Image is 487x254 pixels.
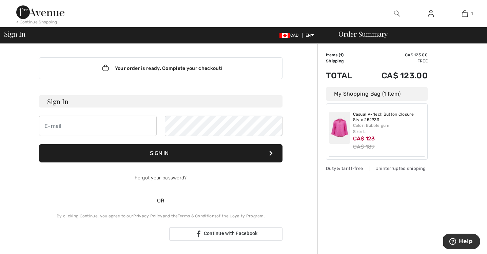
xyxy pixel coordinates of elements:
[353,122,425,135] div: Color: Bubble gum Size: L
[39,57,283,79] div: Your order is ready. Complete your checkout!
[204,231,258,236] span: Continue with Facebook
[133,214,162,218] a: Privacy Policy
[326,64,363,87] td: Total
[329,112,350,144] img: Casual V-Neck Button Closure Style 252933
[16,19,57,25] div: < Continue Shopping
[423,9,439,18] a: Sign In
[330,31,483,37] div: Order Summary
[279,33,301,38] span: CAD
[36,227,167,241] iframe: Sign in with Google Button
[39,144,283,162] button: Sign In
[326,52,363,58] td: Items ( )
[448,9,481,18] a: 1
[326,87,428,101] div: My Shopping Bag (1 Item)
[353,143,375,150] s: CA$ 189
[428,9,434,18] img: My Info
[363,58,428,64] td: Free
[363,64,428,87] td: CA$ 123.00
[353,112,425,122] a: Casual V-Neck Button Closure Style 252933
[135,175,187,181] a: Forgot your password?
[4,31,25,37] span: Sign In
[306,33,314,38] span: EN
[279,33,290,38] img: Canadian Dollar
[394,9,400,18] img: search the website
[39,116,157,136] input: E-mail
[471,11,473,17] span: 1
[169,227,283,241] a: Continue with Facebook
[178,214,216,218] a: Terms & Conditions
[340,53,342,57] span: 1
[39,227,164,241] div: Sign in with Google. Opens in new tab
[154,197,168,205] span: OR
[363,52,428,58] td: CA$ 123.00
[16,5,64,19] img: 1ère Avenue
[353,135,375,142] span: CA$ 123
[326,165,428,172] div: Duty & tariff-free | Uninterrupted shipping
[39,213,283,219] div: By clicking Continue, you agree to our and the of the Loyalty Program.
[462,9,468,18] img: My Bag
[443,234,480,251] iframe: Opens a widget where you can find more information
[39,95,283,108] h3: Sign In
[326,58,363,64] td: Shipping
